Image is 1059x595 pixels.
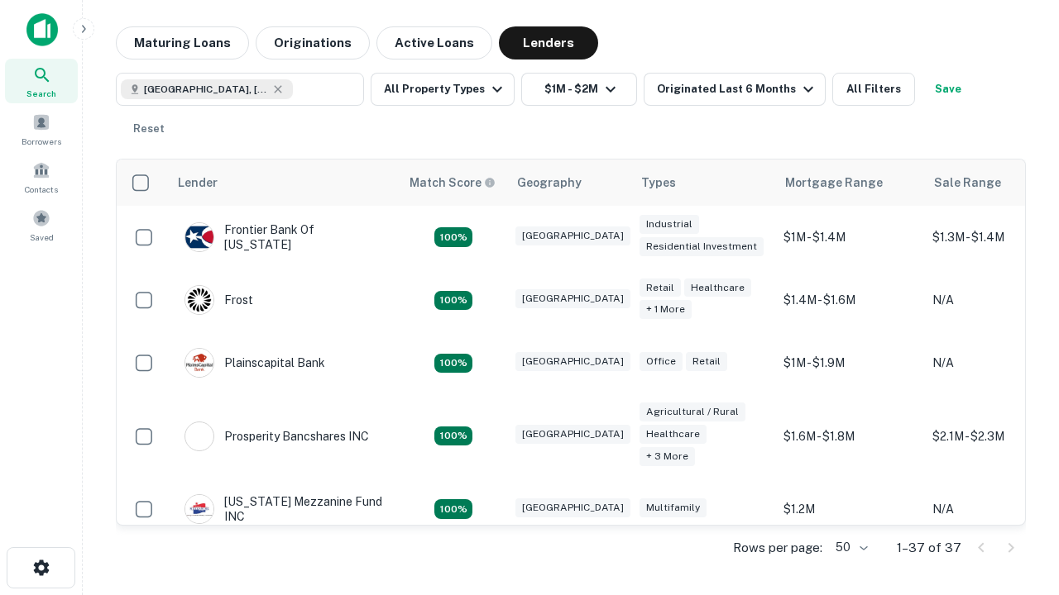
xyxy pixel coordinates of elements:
img: picture [185,223,213,251]
th: Mortgage Range [775,159,924,206]
div: + 1 more [640,300,692,319]
div: [GEOGRAPHIC_DATA] [515,289,630,308]
button: Originations [256,26,370,59]
div: Healthcare [640,425,707,444]
span: Saved [30,231,54,244]
div: Retail [686,352,727,371]
p: 1–37 of 37 [897,538,961,558]
td: $1M - $1.4M [775,206,924,269]
div: Healthcare [684,278,751,297]
p: Rows per page: [733,538,822,558]
img: capitalize-icon.png [26,13,58,46]
td: $1.6M - $1.8M [775,394,924,478]
a: Contacts [5,155,78,199]
img: picture [185,422,213,450]
div: Capitalize uses an advanced AI algorithm to match your search with the best lender. The match sco... [410,174,496,192]
div: Matching Properties: 4, hasApolloMatch: undefined [434,291,472,311]
span: [GEOGRAPHIC_DATA], [GEOGRAPHIC_DATA], [GEOGRAPHIC_DATA] [144,82,268,97]
span: Search [26,87,56,100]
div: Matching Properties: 4, hasApolloMatch: undefined [434,227,472,247]
div: Matching Properties: 5, hasApolloMatch: undefined [434,499,472,519]
div: Types [641,173,676,193]
button: Reset [122,112,175,145]
th: Geography [507,159,631,206]
div: Retail [640,278,681,297]
td: $1.2M [775,478,924,540]
button: Originated Last 6 Months [644,73,826,106]
h6: Match Score [410,174,492,192]
img: picture [185,286,213,314]
iframe: Chat Widget [976,410,1059,489]
a: Borrowers [5,107,78,151]
div: 50 [829,535,870,559]
img: picture [185,349,213,377]
button: Active Loans [376,26,492,59]
a: Saved [5,202,78,247]
a: Search [5,59,78,103]
div: [GEOGRAPHIC_DATA] [515,498,630,517]
span: Borrowers [22,135,61,148]
div: Matching Properties: 6, hasApolloMatch: undefined [434,426,472,446]
div: Mortgage Range [785,173,883,193]
div: [GEOGRAPHIC_DATA] [515,352,630,371]
span: Contacts [25,183,58,196]
div: Plainscapital Bank [184,348,325,378]
button: $1M - $2M [521,73,637,106]
div: [GEOGRAPHIC_DATA] [515,226,630,245]
button: All Filters [832,73,915,106]
div: Multifamily [640,498,707,517]
div: Prosperity Bancshares INC [184,421,369,451]
th: Capitalize uses an advanced AI algorithm to match your search with the best lender. The match sco... [400,159,507,206]
div: Lender [178,173,218,193]
td: $1.4M - $1.6M [775,269,924,331]
button: Maturing Loans [116,26,249,59]
img: picture [185,495,213,523]
div: Office [640,352,683,371]
div: Industrial [640,215,699,234]
div: [GEOGRAPHIC_DATA] [515,425,630,444]
div: Frontier Bank Of [US_STATE] [184,222,383,252]
th: Lender [168,159,400,206]
button: All Property Types [371,73,515,106]
th: Types [631,159,775,206]
button: Lenders [499,26,598,59]
div: Geography [517,173,582,193]
div: Originated Last 6 Months [657,79,818,99]
div: Matching Properties: 4, hasApolloMatch: undefined [434,354,472,374]
div: [US_STATE] Mezzanine Fund INC [184,494,383,524]
div: Agricultural / Rural [640,402,745,421]
div: Frost [184,285,253,315]
div: Sale Range [934,173,1001,193]
button: Save your search to get updates of matches that match your search criteria. [922,73,975,106]
td: $1M - $1.9M [775,331,924,394]
div: + 3 more [640,447,695,466]
div: Residential Investment [640,237,764,256]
